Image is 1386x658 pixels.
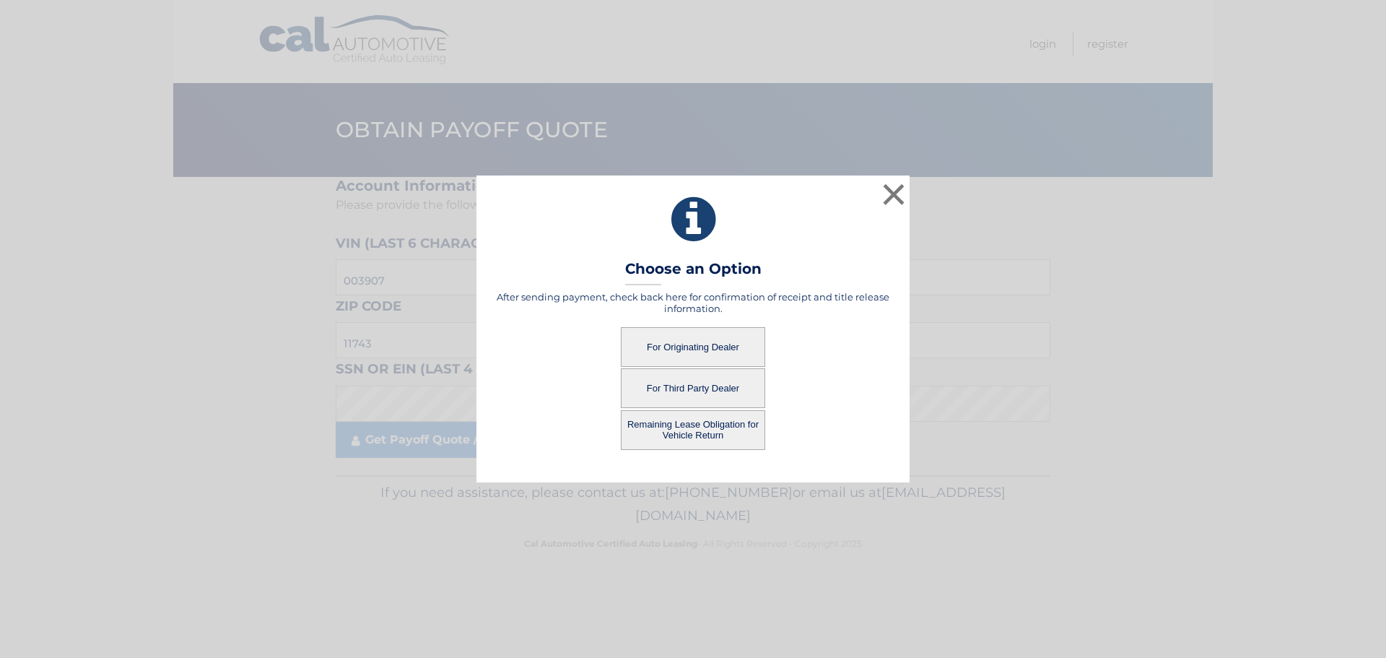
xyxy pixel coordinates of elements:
button: × [879,180,908,209]
h3: Choose an Option [625,260,762,285]
h5: After sending payment, check back here for confirmation of receipt and title release information. [494,291,892,314]
button: Remaining Lease Obligation for Vehicle Return [621,410,765,450]
button: For Originating Dealer [621,327,765,367]
button: For Third Party Dealer [621,368,765,408]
